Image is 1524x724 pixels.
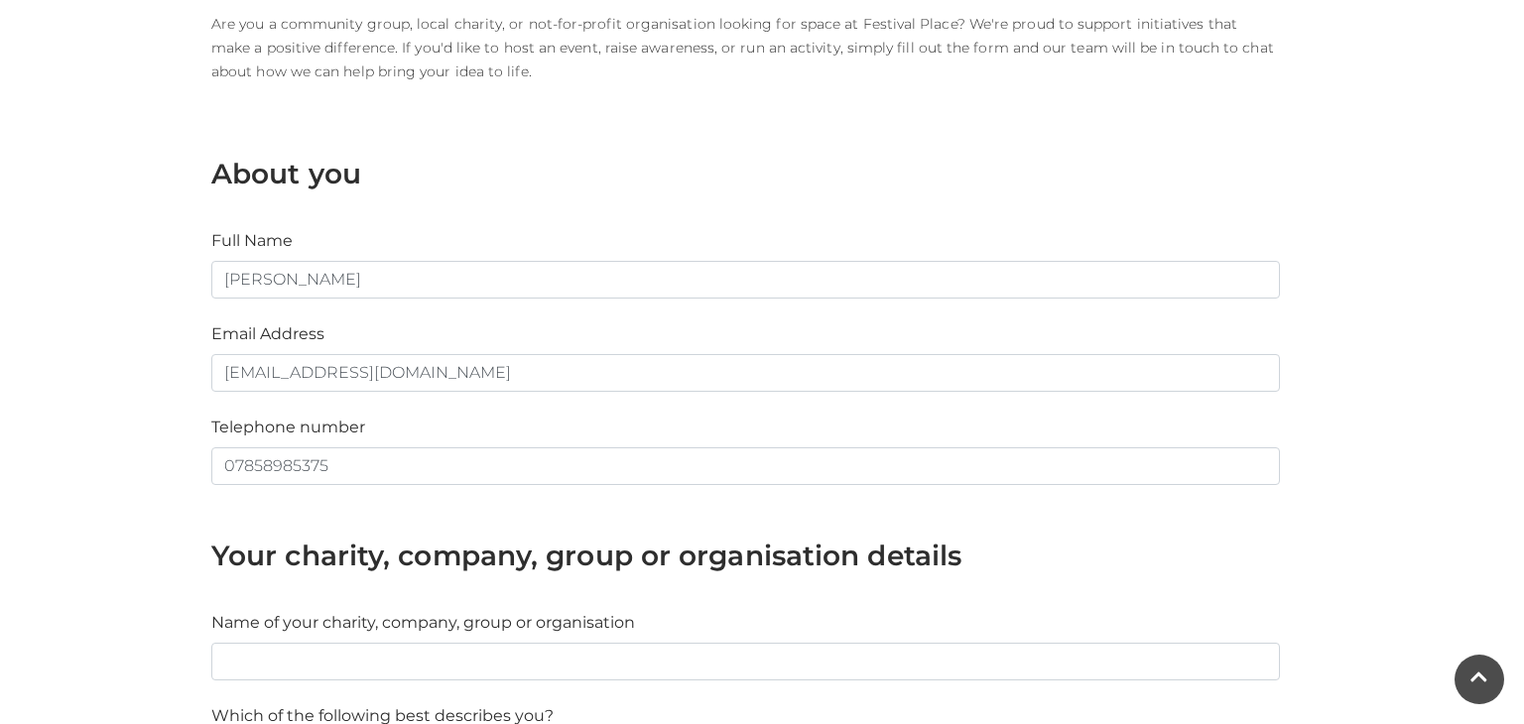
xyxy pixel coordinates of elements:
[211,229,293,253] label: Full Name
[211,322,324,346] label: Email Address
[211,611,635,635] label: Name of your charity, company, group or organisation
[211,157,1280,190] h3: About you
[211,416,365,439] label: Telephone number
[211,12,1280,83] p: Are you a community group, local charity, or not-for-profit organisation looking for space at Fes...
[211,539,1280,572] h3: Your charity, company, group or organisation details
